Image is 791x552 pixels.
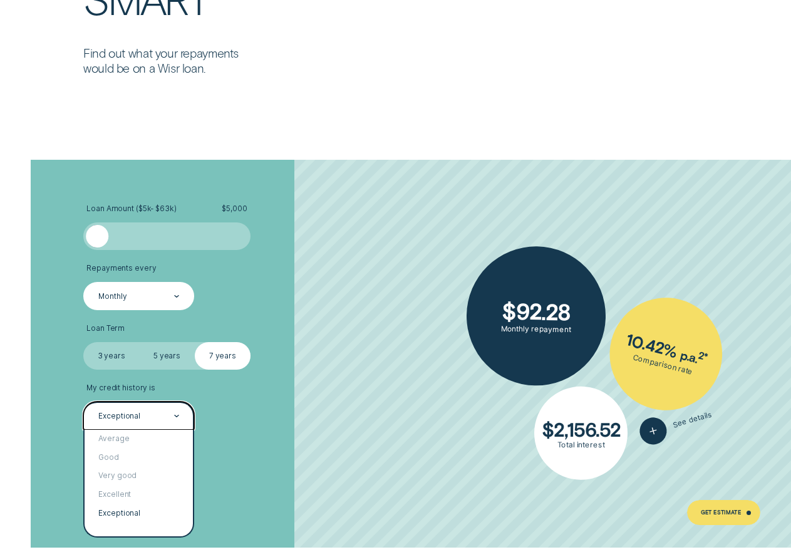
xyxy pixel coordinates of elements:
[687,500,761,525] a: Get Estimate
[86,383,155,393] span: My credit history is
[139,342,195,370] label: 5 years
[672,410,713,430] span: See details
[86,204,176,214] span: Loan Amount ( $5k - $63k )
[86,264,156,273] span: Repayments every
[85,504,193,523] div: Exceptional
[86,324,125,333] span: Loan Term
[85,448,193,467] div: Good
[83,342,139,370] label: 3 years
[636,401,715,448] button: See details
[222,204,247,214] span: $ 5,000
[195,342,251,370] label: 7 years
[98,412,140,421] div: Exceptional
[85,430,193,449] div: Average
[98,292,127,301] div: Monthly
[83,46,264,76] p: Find out what your repayments would be on a Wisr loan.
[85,486,193,504] div: Excellent
[85,467,193,486] div: Very good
